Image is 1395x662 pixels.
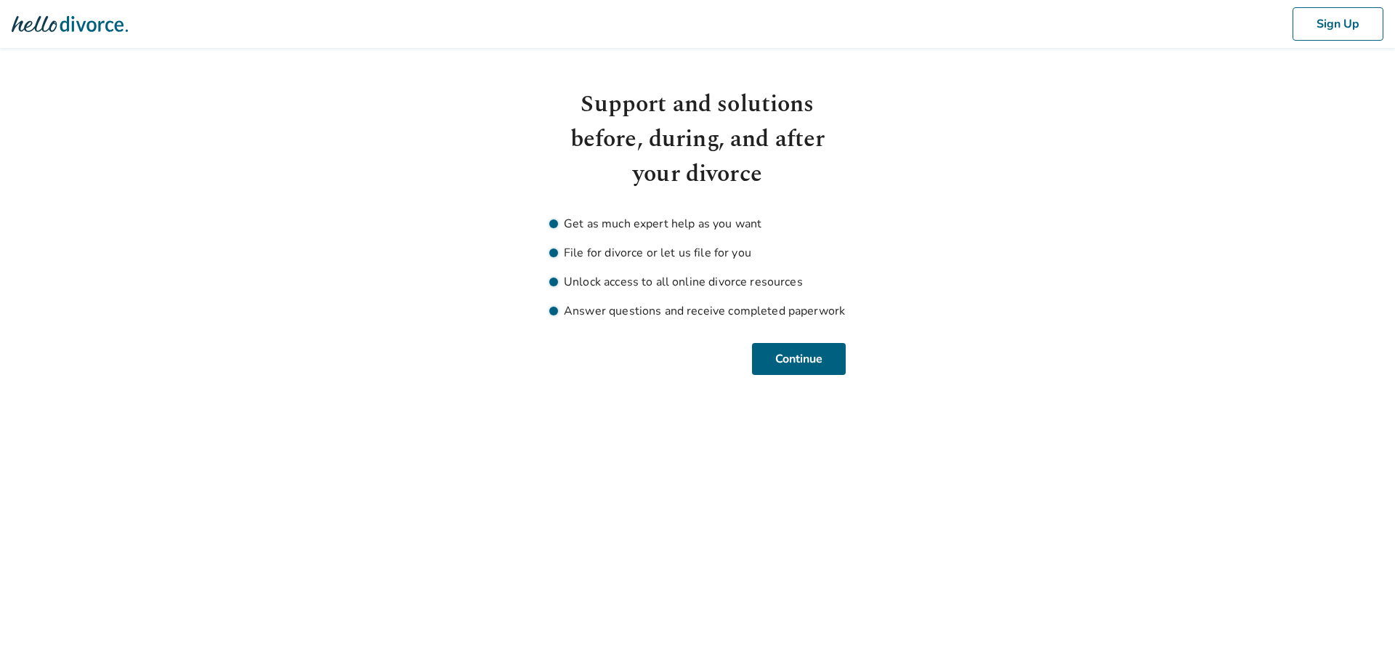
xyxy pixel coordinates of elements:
li: Answer questions and receive completed paperwork [549,302,846,320]
button: Sign Up [1293,7,1383,41]
li: Unlock access to all online divorce resources [549,273,846,291]
li: File for divorce or let us file for you [549,244,846,262]
h1: Support and solutions before, during, and after your divorce [549,87,846,192]
button: Continue [752,343,846,375]
img: Hello Divorce Logo [12,9,128,39]
li: Get as much expert help as you want [549,215,846,233]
